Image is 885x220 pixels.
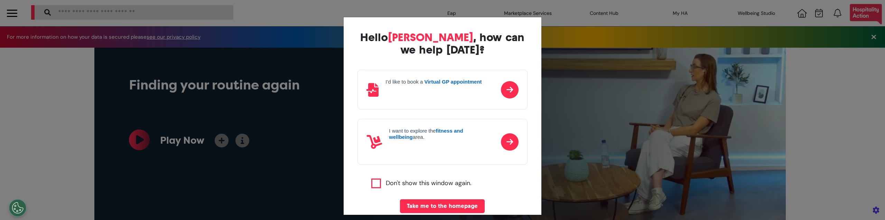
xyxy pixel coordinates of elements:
div: Hello , how can we help [DATE]? [357,31,527,56]
button: Open Preferences [9,199,26,217]
button: Take me to the homepage [400,199,485,213]
h4: I'd like to book a [385,79,482,85]
strong: Virtual GP appointment [424,79,482,85]
h4: I want to explore the area. [389,128,499,140]
label: Don't show this window again. [386,179,472,188]
input: Agree to privacy policy [371,179,381,188]
span: [PERSON_NAME] [388,31,473,44]
strong: fitness and wellbeing [389,128,463,140]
